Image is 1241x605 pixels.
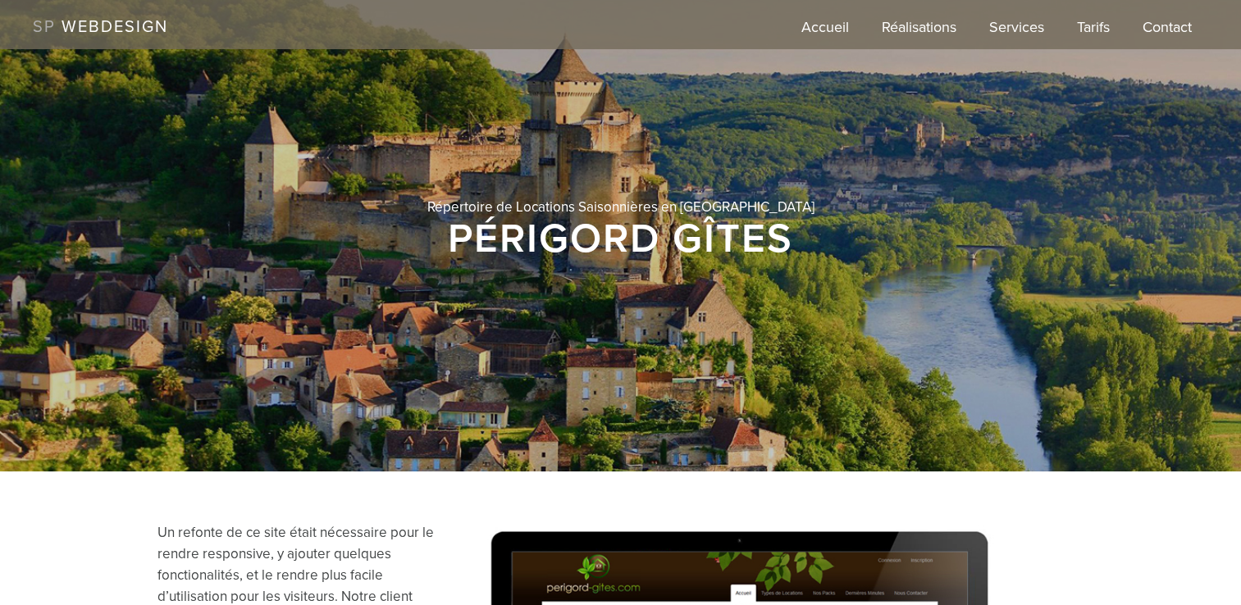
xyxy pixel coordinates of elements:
[33,17,168,37] a: SP WEBDESIGN
[33,17,56,37] span: SP
[882,16,956,49] a: Réalisations
[1143,16,1192,49] a: Contact
[1077,16,1110,49] a: Tarifs
[989,16,1044,49] a: Services
[62,17,168,37] span: WEBDESIGN
[801,16,849,49] a: Accueil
